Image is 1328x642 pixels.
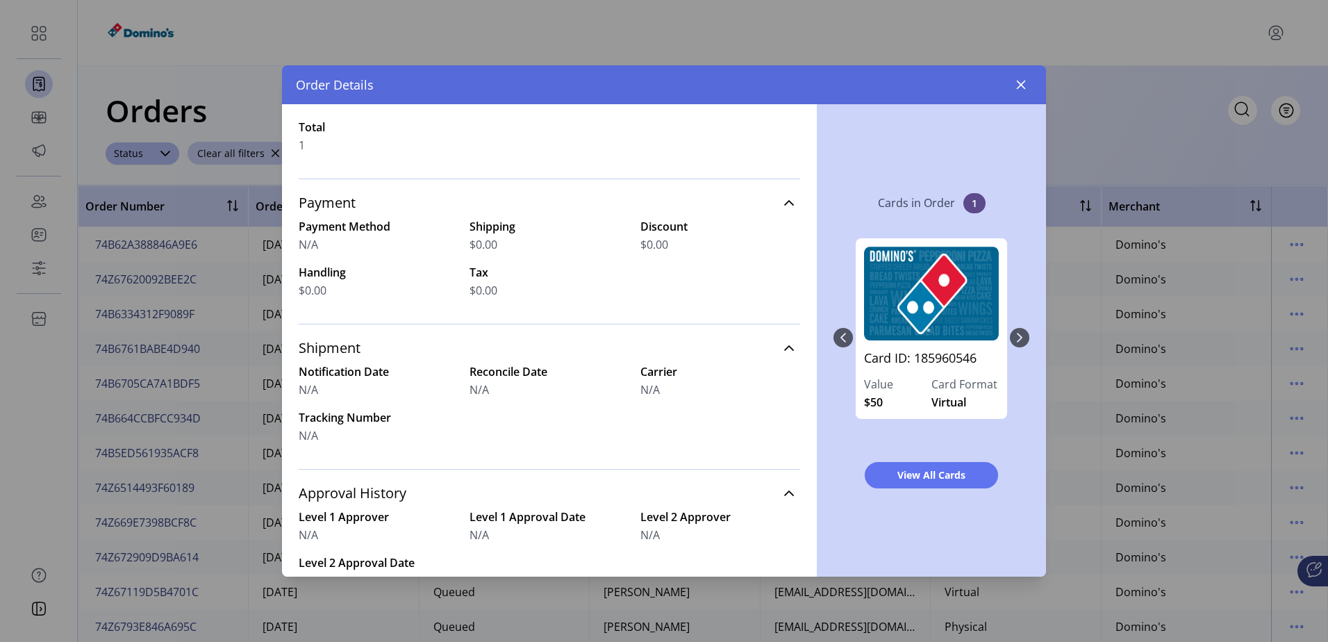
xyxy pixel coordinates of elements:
div: 0 [853,224,1010,451]
label: Payment Method [299,218,458,235]
div: Shipment [299,363,800,461]
a: Shipment [299,333,800,363]
label: Discount [640,218,800,235]
label: Shipping [470,218,629,235]
span: Order Details [296,76,374,94]
label: Card Format [931,376,999,393]
span: N/A [299,527,318,543]
span: $50 [864,394,883,411]
span: Approval History [299,486,406,500]
a: Approval History [299,478,800,509]
label: Carrier [640,363,800,380]
span: N/A [299,381,318,398]
span: Shipment [299,341,360,355]
span: N/A [640,527,660,543]
p: Cards in Order [878,195,955,211]
span: $0.00 [299,282,326,299]
span: N/A [299,573,318,589]
span: Virtual [931,394,966,411]
label: Tracking Number [299,409,458,426]
label: Level 1 Approver [299,509,458,525]
span: $0.00 [470,236,497,253]
img: 185960546 [864,247,999,340]
a: Payment [299,188,800,218]
span: 1 [963,193,986,213]
label: Level 2 Approval Date [299,554,458,571]
label: Tax [470,264,629,281]
label: Notification Date [299,363,458,380]
div: Number of Cards [299,73,800,170]
label: Level 1 Approval Date [470,509,629,525]
label: Total [299,119,458,135]
span: N/A [470,527,489,543]
span: N/A [299,236,318,253]
a: Card ID: 185960546 [864,349,999,376]
label: Handling [299,264,458,281]
span: $0.00 [470,282,497,299]
div: Approval History [299,509,800,606]
span: 1 [299,137,305,154]
label: Value [864,376,931,393]
span: Payment [299,196,356,210]
span: N/A [299,427,318,444]
button: View All Cards [865,462,998,488]
span: $0.00 [640,236,668,253]
label: Level 2 Approver [640,509,800,525]
span: N/A [640,381,660,398]
span: N/A [470,381,489,398]
label: Reconcile Date [470,363,629,380]
span: View All Cards [883,468,980,482]
div: Payment [299,218,800,315]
